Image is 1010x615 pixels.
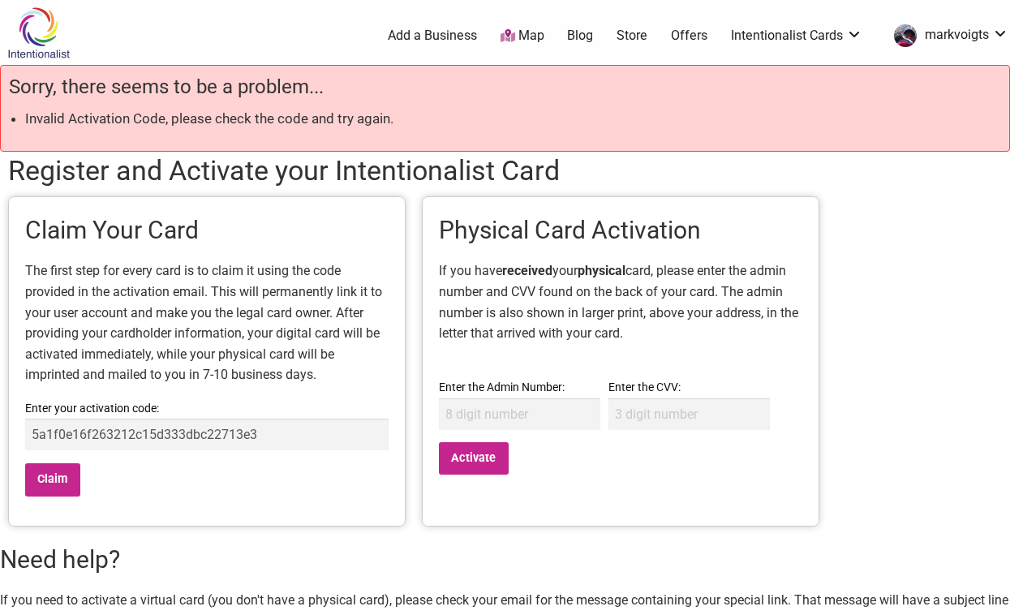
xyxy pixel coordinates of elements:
h4: Sorry, there seems to be a problem... [9,74,1001,101]
input: 32 characters of letters and numbers [25,419,389,450]
label: Enter the CVV: [608,377,770,398]
a: Store [617,27,647,45]
input: Claim [25,463,80,497]
b: received [502,263,552,278]
p: If you have your card, please enter the admin number and CVV found on the back of your card. The ... [439,260,802,364]
input: Activate [439,442,509,475]
a: Intentionalist Cards [731,27,862,45]
h1: Register and Activate your Intentionalist Card [8,152,1002,191]
b: physical [578,263,625,278]
p: The first step for every card is to claim it using the code provided in the activation email. Thi... [25,260,389,385]
a: Add a Business [388,27,477,45]
label: Enter the Admin Number: [439,377,600,398]
a: markvoigts [886,21,1008,50]
li: Invalid Activation Code, please check the code and try again. [25,108,1001,130]
a: Blog [567,27,593,45]
a: Map [501,27,544,45]
h2: Claim Your Card [25,213,389,247]
h2: Physical Card Activation [439,213,802,247]
a: Offers [671,27,707,45]
input: 3 digit number [608,398,770,430]
label: Enter your activation code: [25,398,389,419]
input: 8 digit number [439,398,600,430]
